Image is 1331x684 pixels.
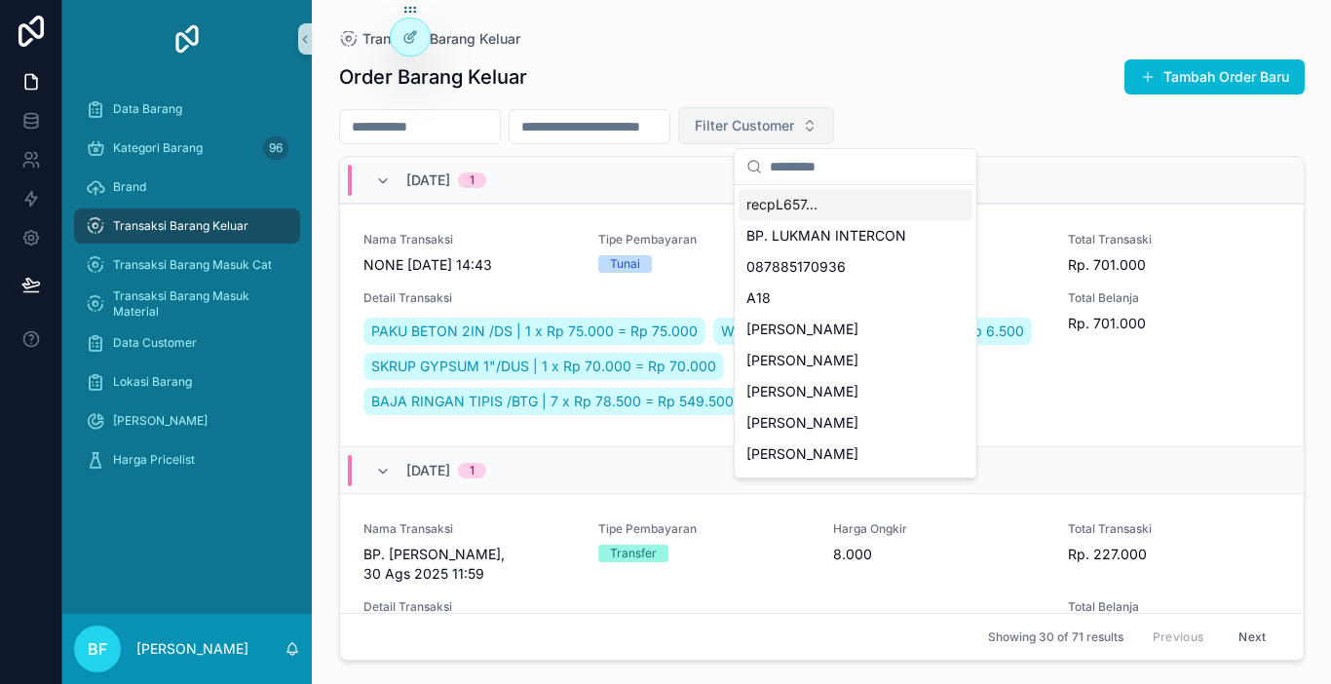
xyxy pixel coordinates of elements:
span: Detail Transaksi [363,599,1046,615]
a: Kategori Barang96 [74,131,300,166]
a: BAJA RINGAN TIPIS /BTG | 7 x Rp 78.500 = Rp 549.500 [363,388,742,415]
span: Total Belanja [1068,290,1279,306]
span: Transaksi Barang Masuk Cat [113,257,272,273]
span: Nama Transaksi [363,521,575,537]
span: [PERSON_NAME] [746,351,858,370]
span: [PERSON_NAME] [113,413,208,429]
button: Select Button [678,107,834,144]
a: Transaksi Barang Keluar [74,209,300,244]
span: [PERSON_NAME] [746,320,858,339]
span: Total Transaski [1068,521,1279,537]
span: recpL657... [746,195,818,214]
a: Harga Pricelist [74,442,300,477]
span: BP. LUKMAN INTERCON [746,226,906,246]
span: Tipe Pembayaran [598,521,810,537]
div: 96 [263,136,288,160]
button: Next [1225,622,1279,652]
span: Showing 30 of 71 results [988,629,1123,645]
a: Data Barang [74,92,300,127]
span: BAJA RINGAN TIPIS /BTG | 7 x Rp 78.500 = Rp 549.500 [371,392,734,411]
a: Transaksi Barang Keluar [339,29,520,49]
span: Harga Pricelist [113,452,195,468]
a: Transaksi Barang Masuk Material [74,286,300,322]
div: 1 [470,172,475,188]
span: Data Customer [113,335,197,351]
span: ADE LISTRIK TOKPED [746,475,887,495]
span: BF [88,637,107,661]
span: [DATE] [406,461,450,480]
span: PAKU BETON 2IN /DS | 1 x Rp 75.000 = Rp 75.000 [371,322,698,341]
div: Tunai [610,255,640,273]
a: Nama TransaksiNONE [DATE] 14:43Tipe PembayaranTunaiHarga Ongkir--Total TransaskiRp. 701.000Detail... [340,204,1304,446]
span: Filter Customer [695,116,794,135]
a: PAKU BETON 2IN /DS | 1 x Rp 75.000 = Rp 75.000 [363,318,705,345]
span: Tipe Pembayaran [598,232,810,247]
a: Brand [74,170,300,205]
span: Kategori Barang [113,140,203,156]
span: Data Barang [113,101,182,117]
button: Tambah Order Baru [1124,59,1305,95]
span: [PERSON_NAME] [746,444,858,464]
span: Rp. 701.000 [1068,255,1279,275]
span: Total Belanja [1068,599,1279,615]
span: Rp. 227.000 [1068,545,1279,564]
span: [PERSON_NAME] [746,382,858,401]
span: Lokasi Barang [113,374,192,390]
span: Transaksi Barang Keluar [113,218,248,234]
a: Transaksi Barang Masuk Cat [74,247,300,283]
span: Transaksi Barang Keluar [362,29,520,49]
span: Transaksi Barang Masuk Material [113,288,281,320]
a: [PERSON_NAME] [74,403,300,438]
a: Lokasi Barang [74,364,300,399]
img: App logo [171,23,203,55]
a: Data Customer [74,325,300,361]
span: Harga Ongkir [833,521,1045,537]
a: WD POTONG/ BUAH | 1 x Rp 6.500 = Rp 6.500 [713,318,1032,345]
a: SKRUP GYPSUM 1"/DUS | 1 x Rp 70.000 = Rp 70.000 [363,353,724,380]
span: [DATE] [406,171,450,190]
span: BP. [PERSON_NAME], 30 Ags 2025 11:59 [363,545,575,584]
div: 1 [470,463,475,478]
span: WD POTONG/ BUAH | 1 x Rp 6.500 = Rp 6.500 [721,322,1024,341]
span: Detail Transaksi [363,290,1046,306]
span: Brand [113,179,146,195]
p: [PERSON_NAME] [136,639,248,659]
span: A18 [746,288,771,308]
div: Transfer [610,545,657,562]
span: Nama Transaksi [363,232,575,247]
span: SKRUP GYPSUM 1"/DUS | 1 x Rp 70.000 = Rp 70.000 [371,357,716,376]
div: Suggestions [735,185,976,477]
span: 087885170936 [746,257,846,277]
span: 8.000 [833,545,1045,564]
span: Rp. 701.000 [1068,314,1279,333]
div: scrollable content [62,78,312,503]
span: [PERSON_NAME] [746,413,858,433]
span: Total Transaski [1068,232,1279,247]
span: NONE [DATE] 14:43 [363,255,575,275]
h1: Order Barang Keluar [339,63,527,91]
